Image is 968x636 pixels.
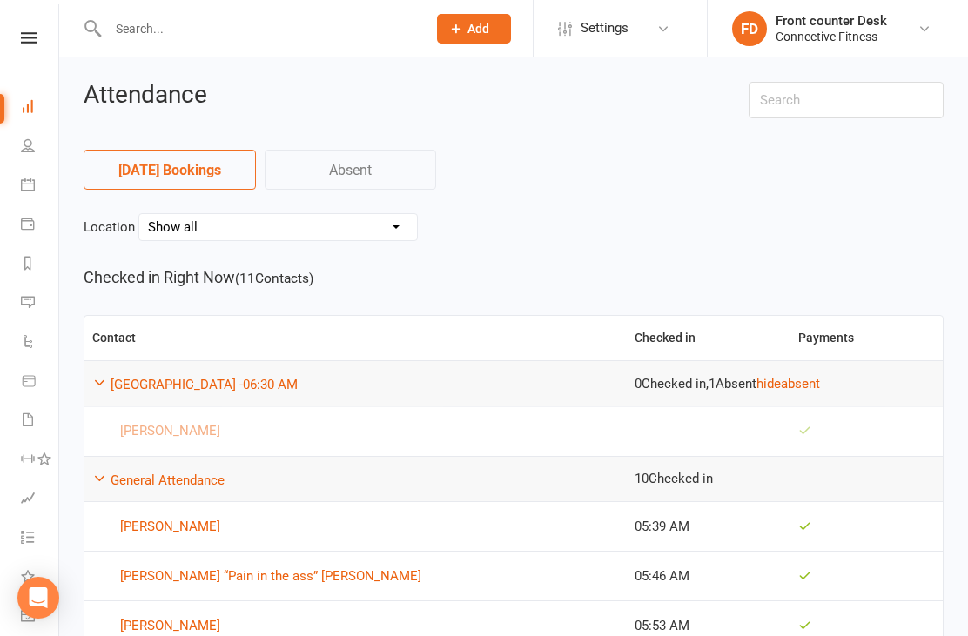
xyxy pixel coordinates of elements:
[21,89,60,128] a: Dashboard
[92,516,619,537] a: [PERSON_NAME]
[627,501,790,551] td: 05:39 AM
[235,271,313,286] small: ( 11 Contacts)
[706,376,756,392] span: , 1 Absent
[111,377,298,392] a: [GEOGRAPHIC_DATA] -06:30 AM
[21,206,60,245] a: Payments
[776,13,887,29] div: Front counter Desk
[756,376,820,392] a: hide absent
[581,9,629,48] span: Settings
[790,316,943,360] th: Payments
[21,363,60,402] a: Product Sales
[749,82,944,118] input: Search
[21,480,60,519] a: Assessments
[92,566,619,586] a: [PERSON_NAME] “Pain in the ass” [PERSON_NAME]
[21,245,60,285] a: Reports
[21,128,60,167] a: People
[467,22,489,36] span: Add
[84,150,256,190] a: [DATE] Bookings
[265,150,437,190] a: Absent
[84,265,944,291] h5: Checked in Right Now
[111,472,225,488] a: General Attendance
[92,421,619,442] a: [PERSON_NAME]
[103,17,414,41] input: Search...
[627,316,790,360] th: Checked in
[17,577,59,619] div: Open Intercom Messenger
[776,29,887,44] div: Connective Fitness
[627,551,790,600] td: 05:46 AM
[732,11,767,46] div: FD
[21,559,60,598] a: What's New
[92,615,619,636] a: [PERSON_NAME]
[21,167,60,206] a: Calendar
[627,360,943,406] td: 0 Checked in
[239,377,298,392] span: - 06:30 AM
[84,213,944,241] div: Location
[84,82,723,109] h2: Attendance
[437,14,511,44] button: Add
[627,456,943,502] td: 10 Checked in
[84,316,627,360] th: Contact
